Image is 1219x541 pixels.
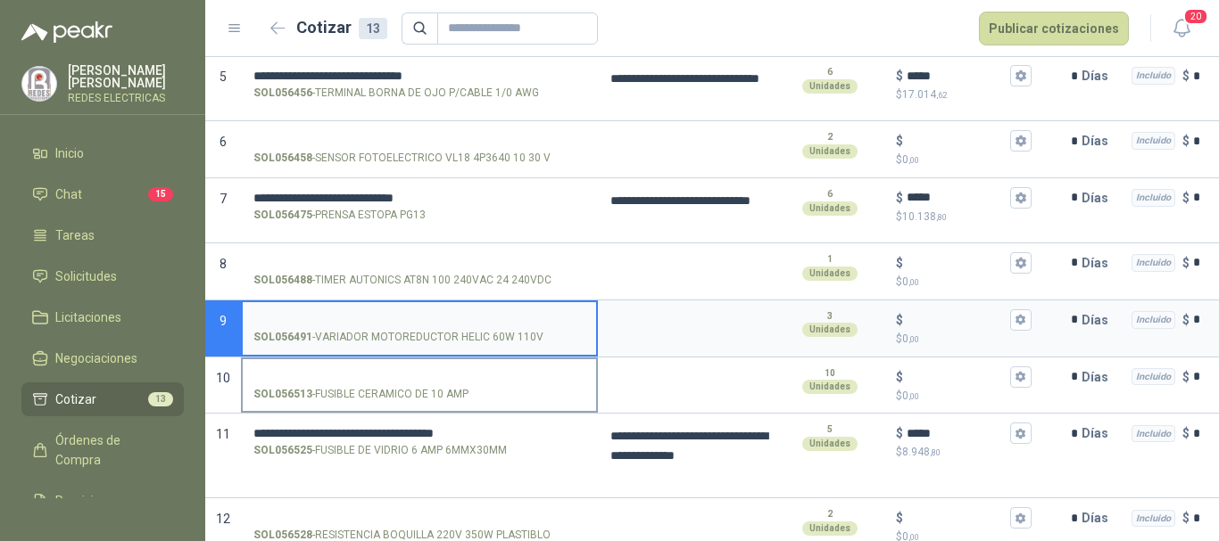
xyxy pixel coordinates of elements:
[55,389,96,409] span: Cotizar
[148,392,173,406] span: 13
[1010,187,1032,209] button: $$10.138,80
[1132,254,1175,272] div: Incluido
[907,313,1007,326] input: $$0,00
[216,427,230,441] span: 11
[55,184,82,204] span: Chat
[825,366,835,381] p: 10
[253,512,585,525] input: SOL056528-RESISTENCIA BOQUILLA 220V 350W PLASTIBLO
[1132,67,1175,85] div: Incluido
[253,442,507,459] p: - FUSIBLE DE VIDRIO 6 AMP 6MMX30MM
[68,64,184,89] p: [PERSON_NAME] [PERSON_NAME]
[21,341,184,375] a: Negociaciones
[21,218,184,252] a: Tareas
[902,332,919,345] span: 0
[908,155,919,165] span: ,00
[1132,311,1175,329] div: Incluido
[802,266,858,281] div: Unidades
[907,70,1007,83] input: $$17.014,62
[55,491,121,511] span: Remisiones
[1182,310,1190,330] p: $
[908,391,919,401] span: ,00
[1010,507,1032,529] button: $$0,00
[220,314,227,328] span: 9
[1082,359,1115,395] p: Días
[896,86,1032,103] p: $
[148,187,173,201] span: 15
[21,300,184,334] a: Licitaciones
[896,508,903,528] p: $
[253,70,585,83] input: SOL056456-TERMINAL BORNA DE OJO P/CABLE 1/0 AWG
[220,192,227,206] span: 7
[220,257,227,271] span: 8
[802,437,858,451] div: Unidades
[253,371,585,384] input: SOL056513-FUSIBLE CERAMICO DE 10 AMP
[21,21,112,43] img: Logo peakr
[1182,367,1190,387] p: $
[253,272,312,289] strong: SOL056488
[1082,123,1115,159] p: Días
[1182,131,1190,151] p: $
[896,444,1032,461] p: $
[1182,253,1190,273] p: $
[1082,415,1115,451] p: Días
[216,512,230,526] span: 12
[902,275,919,288] span: 0
[1132,368,1175,386] div: Incluido
[253,85,539,102] p: - TERMINAL BORNA DE OJO P/CABLE 1/0 AWG
[802,380,858,394] div: Unidades
[936,90,947,100] span: ,62
[253,329,543,346] p: - VARIADOR MOTOREDUCTOR HELIC 60W 110V
[908,334,919,344] span: ,00
[907,512,1007,525] input: $$0,00
[55,266,117,286] span: Solicitudes
[896,209,1032,225] p: $
[1182,66,1190,86] p: $
[253,135,585,148] input: SOL056458-SENSOR FOTOELECTRICO VL18 4P3640 10 30 V
[802,144,858,159] div: Unidades
[896,331,1032,348] p: $
[896,253,903,273] p: $
[902,153,919,166] span: 0
[827,65,833,79] p: 6
[21,382,184,416] a: Cotizar13
[907,370,1007,383] input: $$0,00
[1165,12,1198,45] button: 20
[1010,130,1032,152] button: $$0,00
[21,177,184,211] a: Chat15
[21,259,184,293] a: Solicitudes
[68,93,184,103] p: REDES ELECTRICAS
[253,150,312,167] strong: SOL056458
[896,131,903,151] p: $
[802,79,858,94] div: Unidades
[902,446,941,458] span: 8.948
[55,348,137,368] span: Negociaciones
[896,367,903,387] p: $
[827,507,833,521] p: 2
[907,427,1007,440] input: $$8.948,80
[827,130,833,144] p: 2
[253,192,585,205] input: SOL056475-PRENSA ESTOPA PG13
[827,252,833,266] p: 1
[1082,500,1115,536] p: Días
[1010,366,1032,388] button: $$0,00
[216,371,230,385] span: 10
[1182,188,1190,208] p: $
[21,136,184,170] a: Inicio
[896,66,903,86] p: $
[902,210,947,223] span: 10.138
[908,277,919,287] span: ,00
[253,427,585,440] input: SOL056525-FUSIBLE DE VIDRIO 6 AMP 6MMX30MM
[1082,245,1115,281] p: Días
[930,447,941,457] span: ,80
[253,207,312,224] strong: SOL056475
[296,15,387,40] h2: Cotizar
[827,187,833,201] p: 6
[21,423,184,477] a: Órdenes de Compra
[827,422,833,437] p: 5
[253,207,426,224] p: - PRENSA ESTOPA PG13
[253,442,312,459] strong: SOL056525
[802,323,858,337] div: Unidades
[979,12,1129,45] button: Publicar cotizaciones
[22,67,56,101] img: Company Logo
[253,386,469,403] p: - FUSIBLE CERAMICO DE 10 AMP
